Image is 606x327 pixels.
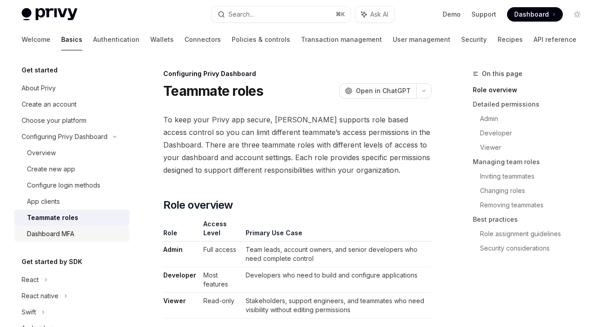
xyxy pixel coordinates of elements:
[393,29,450,50] a: User management
[355,6,395,22] button: Ask AI
[163,113,431,176] span: To keep your Privy app secure, [PERSON_NAME] supports role based access control so you can limit ...
[14,210,130,226] a: Teammate roles
[14,161,130,177] a: Create new app
[27,164,75,175] div: Create new app
[14,226,130,242] a: Dashboard MFA
[27,196,60,207] div: App clients
[163,69,431,78] div: Configuring Privy Dashboard
[242,267,431,293] td: Developers who need to build and configure applications
[480,198,592,212] a: Removing teammates
[22,8,77,21] img: light logo
[473,83,592,97] a: Role overview
[473,97,592,112] a: Detailed permissions
[27,180,100,191] div: Configure login methods
[14,177,130,193] a: Configure login methods
[480,126,592,140] a: Developer
[22,131,108,142] div: Configuring Privy Dashboard
[443,10,461,19] a: Demo
[473,212,592,227] a: Best practices
[22,291,58,301] div: React native
[22,307,36,318] div: Swift
[200,267,242,293] td: Most features
[163,246,183,253] strong: Admin
[61,29,82,50] a: Basics
[507,7,563,22] a: Dashboard
[163,83,264,99] h1: Teammate roles
[339,83,416,99] button: Open in ChatGPT
[301,29,382,50] a: Transaction management
[242,293,431,318] td: Stakeholders, support engineers, and teammates who need visibility without editing permissions
[14,193,130,210] a: App clients
[229,9,254,20] div: Search...
[14,112,130,129] a: Choose your platform
[22,83,56,94] div: About Privy
[22,115,86,126] div: Choose your platform
[14,145,130,161] a: Overview
[232,29,290,50] a: Policies & controls
[27,228,74,239] div: Dashboard MFA
[336,11,345,18] span: ⌘ K
[200,293,242,318] td: Read-only
[480,140,592,155] a: Viewer
[163,219,200,242] th: Role
[242,219,431,242] th: Primary Use Case
[473,155,592,169] a: Managing team roles
[480,184,592,198] a: Changing roles
[22,29,50,50] a: Welcome
[22,274,39,285] div: React
[22,65,58,76] h5: Get started
[570,7,584,22] button: Toggle dark mode
[200,242,242,267] td: Full access
[514,10,549,19] span: Dashboard
[163,271,196,279] strong: Developer
[22,99,76,110] div: Create an account
[14,80,130,96] a: About Privy
[471,10,496,19] a: Support
[461,29,487,50] a: Security
[480,112,592,126] a: Admin
[150,29,174,50] a: Wallets
[200,219,242,242] th: Access Level
[480,241,592,255] a: Security considerations
[22,256,82,267] h5: Get started by SDK
[370,10,388,19] span: Ask AI
[356,86,411,95] span: Open in ChatGPT
[211,6,350,22] button: Search...⌘K
[163,297,186,305] strong: Viewer
[242,242,431,267] td: Team leads, account owners, and senior developers who need complete control
[184,29,221,50] a: Connectors
[480,169,592,184] a: Inviting teammates
[14,96,130,112] a: Create an account
[534,29,576,50] a: API reference
[480,227,592,241] a: Role assignment guidelines
[498,29,523,50] a: Recipes
[27,148,56,158] div: Overview
[163,198,233,212] span: Role overview
[93,29,139,50] a: Authentication
[27,212,78,223] div: Teammate roles
[482,68,522,79] span: On this page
